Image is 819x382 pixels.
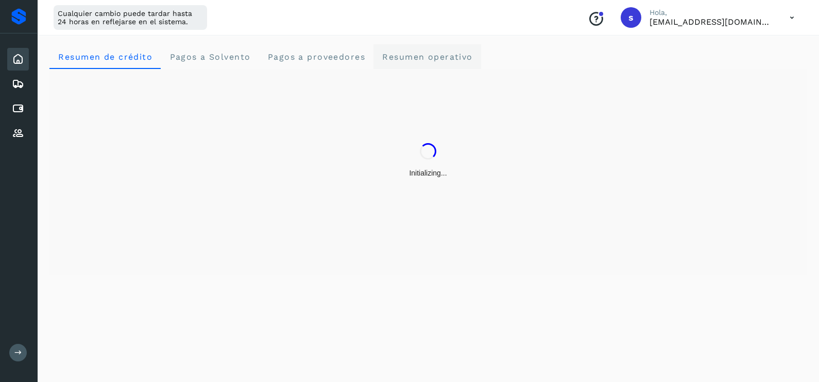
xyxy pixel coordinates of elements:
span: Resumen operativo [382,52,473,62]
div: Embarques [7,73,29,95]
div: Inicio [7,48,29,71]
div: Proveedores [7,122,29,145]
p: smedina@niagarawater.com [650,17,773,27]
div: Cuentas por pagar [7,97,29,120]
p: Hola, [650,8,773,17]
div: Cualquier cambio puede tardar hasta 24 horas en reflejarse en el sistema. [54,5,207,30]
span: Pagos a Solvento [169,52,250,62]
span: Pagos a proveedores [267,52,365,62]
span: Resumen de crédito [58,52,152,62]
